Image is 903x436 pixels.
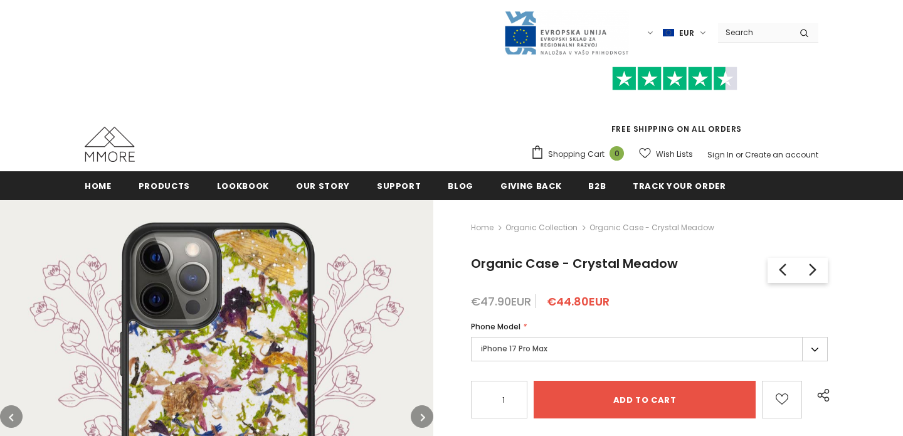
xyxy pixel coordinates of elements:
[504,27,629,38] a: Javni Razpis
[505,222,578,233] a: Organic Collection
[633,171,726,199] a: Track your order
[531,72,818,134] span: FREE SHIPPING ON ALL ORDERS
[217,171,269,199] a: Lookbook
[718,23,790,41] input: Search Site
[504,10,629,56] img: Javni Razpis
[296,180,350,192] span: Our Story
[531,145,630,164] a: Shopping Cart 0
[633,180,726,192] span: Track your order
[500,171,561,199] a: Giving back
[85,127,135,162] img: MMORE Cases
[639,143,693,165] a: Wish Lists
[139,171,190,199] a: Products
[534,381,756,418] input: Add to cart
[448,171,473,199] a: Blog
[500,180,561,192] span: Giving back
[656,148,693,161] span: Wish Lists
[588,180,606,192] span: B2B
[471,255,678,272] span: Organic Case - Crystal Meadow
[736,149,743,160] span: or
[531,90,818,123] iframe: Customer reviews powered by Trustpilot
[610,146,624,161] span: 0
[296,171,350,199] a: Our Story
[85,171,112,199] a: Home
[707,149,734,160] a: Sign In
[588,171,606,199] a: B2B
[471,294,531,309] span: €47.90EUR
[377,180,421,192] span: support
[547,294,610,309] span: €44.80EUR
[471,220,494,235] a: Home
[589,220,714,235] span: Organic Case - Crystal Meadow
[548,148,605,161] span: Shopping Cart
[745,149,818,160] a: Create an account
[377,171,421,199] a: support
[471,321,520,332] span: Phone Model
[471,337,828,361] label: iPhone 17 Pro Max
[448,180,473,192] span: Blog
[85,180,112,192] span: Home
[139,180,190,192] span: Products
[217,180,269,192] span: Lookbook
[612,66,737,91] img: Trust Pilot Stars
[679,27,694,40] span: EUR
